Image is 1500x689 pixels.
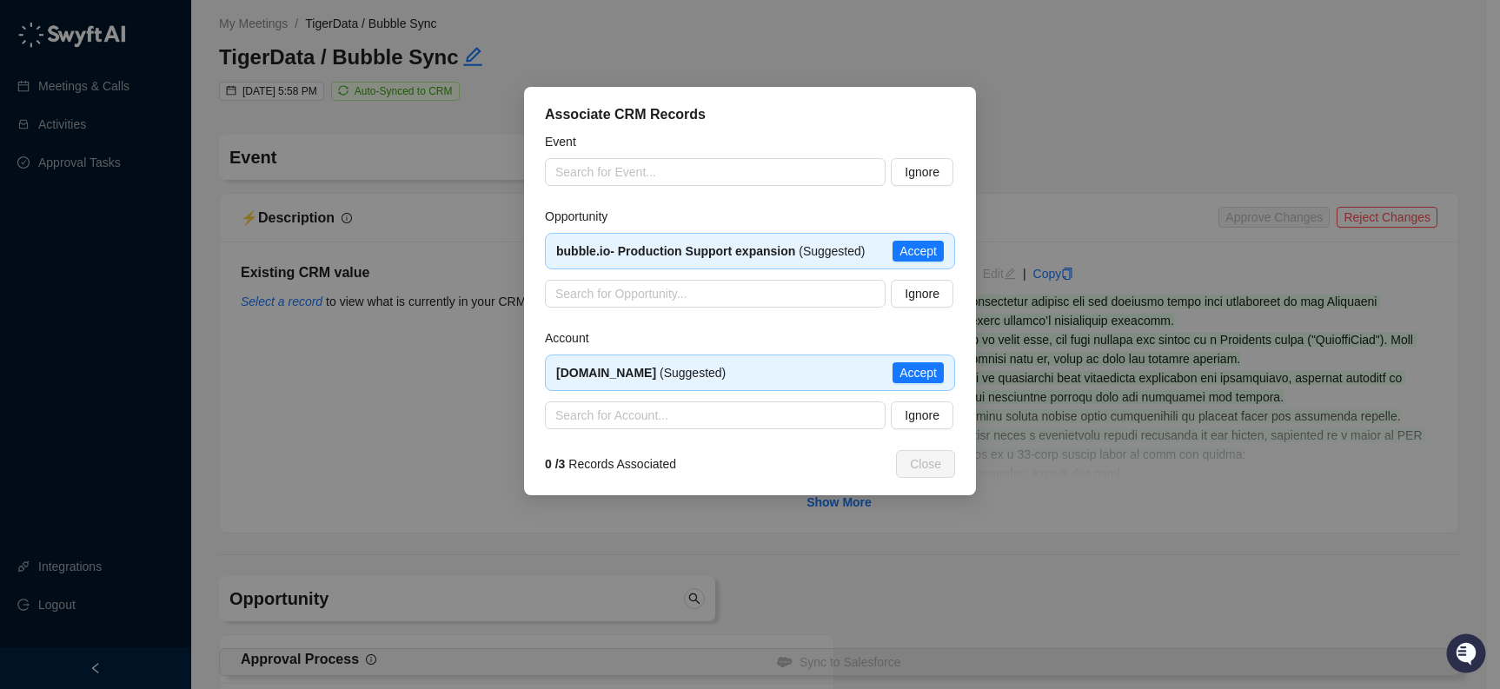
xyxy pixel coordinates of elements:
[545,454,676,474] span: Records Associated
[59,157,285,175] div: Start new chat
[556,366,656,380] strong: [DOMAIN_NAME]
[545,457,565,471] strong: 0 / 3
[891,158,953,186] button: Ignore
[17,157,49,189] img: 5124521997842_fc6d7dfcefe973c2e489_88.png
[556,244,795,258] strong: bubble.io- Production Support expansion
[891,280,953,308] button: Ignore
[899,363,937,382] span: Accept
[893,241,944,262] button: Accept
[59,175,227,189] div: We're offline, we'll be back soon
[905,406,939,425] span: Ignore
[35,243,64,261] span: Docs
[96,243,134,261] span: Status
[893,362,944,383] button: Accept
[896,450,955,478] button: Close
[123,285,210,299] a: Powered byPylon
[17,70,316,97] p: Welcome 👋
[556,366,726,380] span: (Suggested)
[891,401,953,429] button: Ignore
[556,244,866,258] span: (Suggested)
[10,236,71,268] a: 📚Docs
[173,286,210,299] span: Pylon
[545,328,601,348] label: Account
[905,162,939,182] span: Ignore
[545,104,955,125] div: Associate CRM Records
[899,242,937,261] span: Accept
[545,207,620,226] label: Opportunity
[78,245,92,259] div: 📶
[17,245,31,259] div: 📚
[905,284,939,303] span: Ignore
[1444,632,1491,679] iframe: Open customer support
[545,132,588,151] label: Event
[17,17,52,52] img: Swyft AI
[295,162,316,183] button: Start new chat
[17,97,316,125] h2: How can we help?
[71,236,141,268] a: 📶Status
